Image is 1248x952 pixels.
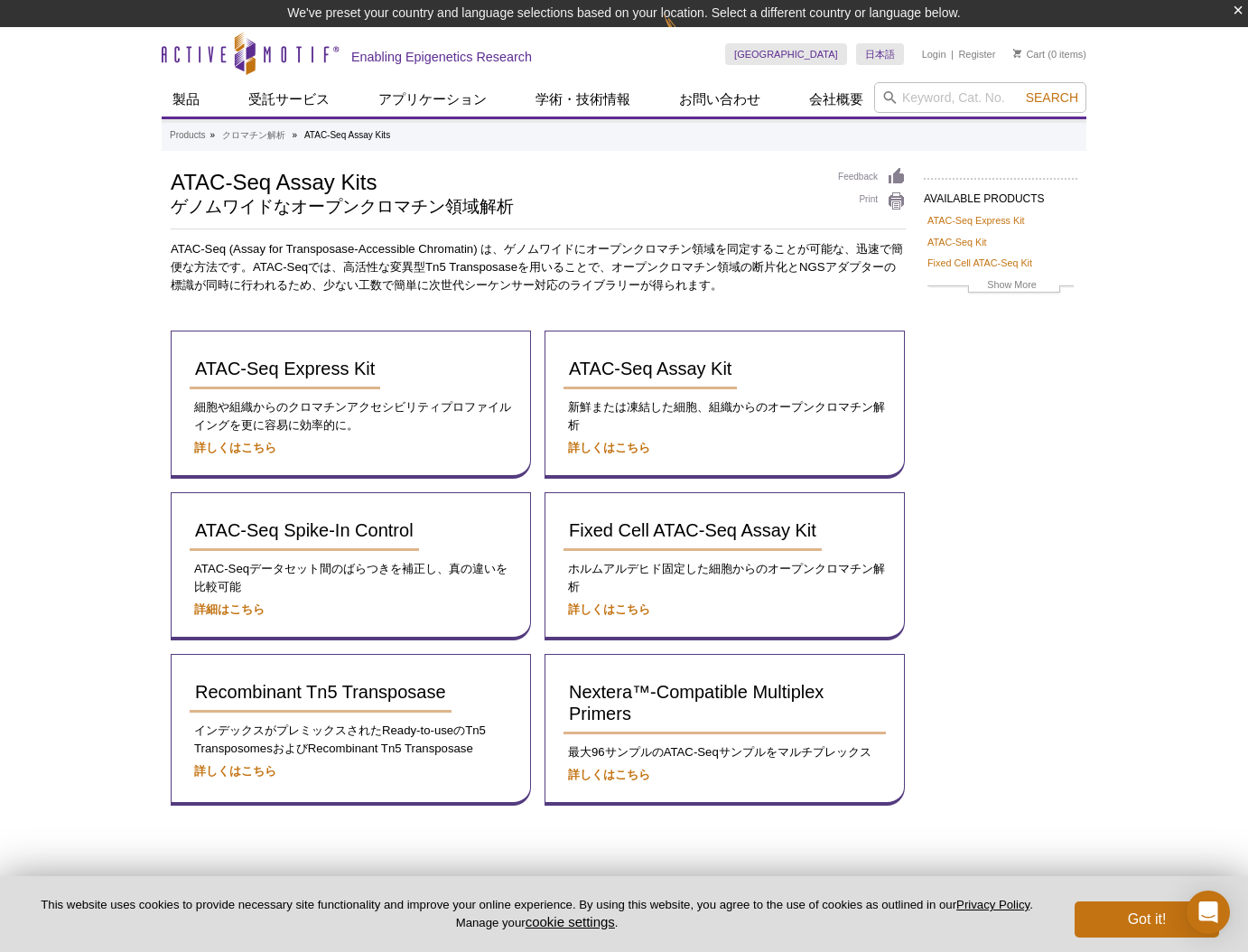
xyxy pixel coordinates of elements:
[195,682,446,702] span: Recombinant Tn5 Transposase
[956,898,1029,911] a: Privacy Policy
[927,276,1074,297] a: Show More
[838,167,906,187] a: Feedback
[725,43,847,65] a: [GEOGRAPHIC_DATA]
[195,520,414,540] span: ATAC-Seq Spike-In Control
[170,127,205,144] a: Products
[958,48,995,61] a: Register
[351,49,532,65] h2: Enabling Epigenetics Research
[190,511,419,551] a: ATAC-Seq Spike-In Control
[190,398,512,434] p: 細胞や組織からのクロマチンアクセシビリティプロファイルイングを更に容易に効率的に。
[222,127,285,144] a: クロマチン解析
[922,48,946,61] a: Login
[194,441,276,454] a: 詳しくはこちら
[1020,89,1084,106] button: Search
[569,359,731,378] span: ATAC-Seq Assay Kit
[190,560,512,596] p: ATAC-Seqデータセット間のばらつきを補正し、真の違いを比較可能
[798,82,874,117] a: 会社概要
[1013,48,1045,61] a: Cart
[1013,49,1021,58] img: Your Cart
[190,673,452,713] a: Recombinant Tn5 Transposase
[210,130,215,140] li: »
[563,673,886,734] a: Nextera™-Compatible Multiplex Primers
[664,14,712,56] img: Change Here
[293,130,298,140] li: »
[569,520,816,540] span: Fixed Cell ATAC-Seq Assay Kit
[190,350,380,389] a: ATAC-Seq Express Kit
[237,82,340,117] a: 受託サービス
[171,167,820,194] h1: ATAC-Seq Assay Kits
[171,240,906,294] p: ATAC-Seq (Assay for Transposase-Accessible Chromatin) は、ゲノムワイドにオープンクロマチン領域を同定することが可能な、迅速で簡便な方法です。...
[568,441,650,454] a: 詳しくはこちら
[563,350,737,389] a: ATAC-Seq Assay Kit
[951,43,954,65] li: |
[526,914,615,929] button: cookie settings
[568,768,650,781] a: 詳しくはこちら
[29,897,1045,931] p: This website uses cookies to provide necessary site functionality and improve your online experie...
[1013,43,1086,65] li: (0 items)
[194,602,265,616] a: 詳細はこちら
[171,199,820,215] h2: ゲノムワイドなオープンクロマチン領域解析
[563,511,822,551] a: Fixed Cell ATAC-Seq Assay Kit
[162,82,210,117] a: 製品
[195,359,375,378] span: ATAC-Seq Express Kit
[563,398,886,434] p: 新鮮または凍結した細胞、組織からのオープンクロマチン解析
[1026,90,1078,105] span: Search
[924,178,1077,210] h2: AVAILABLE PRODUCTS
[568,602,650,616] a: 詳しくはこちら
[569,682,824,723] span: Nextera™-Compatible Multiplex Primers
[838,191,906,211] a: Print
[927,212,1025,229] a: ATAC-Seq Express Kit
[668,82,771,117] a: お問い合わせ
[1187,891,1230,934] div: Open Intercom Messenger
[927,234,987,250] a: ATAC-Seq Kit
[525,82,641,117] a: 学術・技術情報
[190,722,512,758] p: インデックスがプレミックスされたReady-to-useのTn5 TransposomesおよびRecombinant Tn5 Transposase
[304,130,390,140] li: ATAC-Seq Assay Kits
[856,43,904,65] a: 日本語
[563,743,886,761] p: 最大96サンプルのATAC-Seqサンプルをマルチプレックス
[368,82,498,117] a: アプリケーション
[194,764,276,778] a: 詳しくはこちら
[563,560,886,596] p: ホルムアルデヒド固定した細胞からのオープンクロマチン解析
[874,82,1086,113] input: Keyword, Cat. No.
[927,255,1032,271] a: Fixed Cell ATAC-Seq Kit
[1075,901,1219,938] button: Got it!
